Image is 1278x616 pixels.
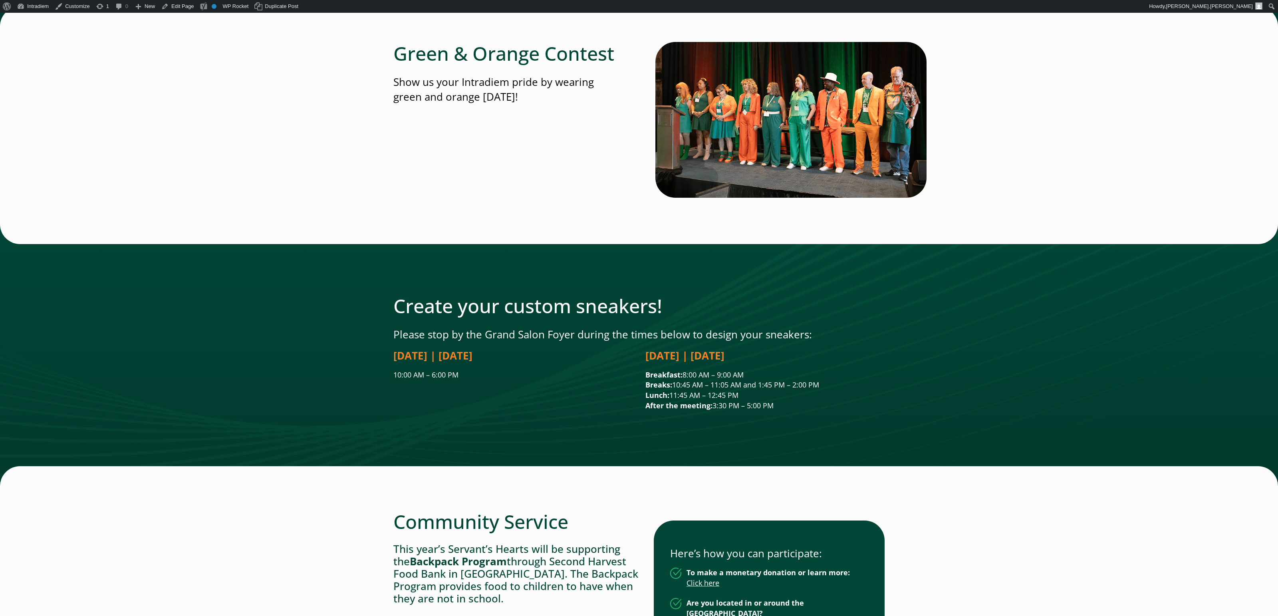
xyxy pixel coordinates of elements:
p: 8:00 AM – 9:00 AM 10:45 AM – 11:05 AM and 1:45 PM – 2:00 PM 11:45 AM – 12:45 PM 3:30 PM – 5:00 PM [645,370,885,411]
strong: After the meeting: [645,401,712,410]
h2: Create your custom sneakers! [393,294,885,318]
span: [PERSON_NAME].[PERSON_NAME] [1166,3,1253,9]
a: Click here [687,578,719,588]
h3: This year’s Servant’s Hearts will be supporting the through Second Harvest Food Bank in [GEOGRAPH... [393,543,641,605]
p: 10:00 AM – 6:00 PM [393,370,633,380]
div: No index [212,4,216,9]
strong: Breaks: [645,380,672,389]
p: Show us your Intradiem pride by wearing green and orange [DATE]! [393,75,623,105]
strong: Lunch: [645,390,669,400]
h2: Community Service [393,510,641,533]
strong: Backpack Program [410,554,507,568]
strong: [DATE] | [DATE] [645,348,724,363]
p: Please stop by the Grand Salon Foyer during the times below to design your sneakers: [393,327,885,342]
p: Here’s how you can participate: [670,546,868,561]
strong: [DATE] | [DATE] [393,348,472,363]
strong: To make a monetary donation or learn more: [687,568,850,577]
h2: Green & Orange Contest [393,42,623,65]
strong: Breakfast: [645,370,683,380]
